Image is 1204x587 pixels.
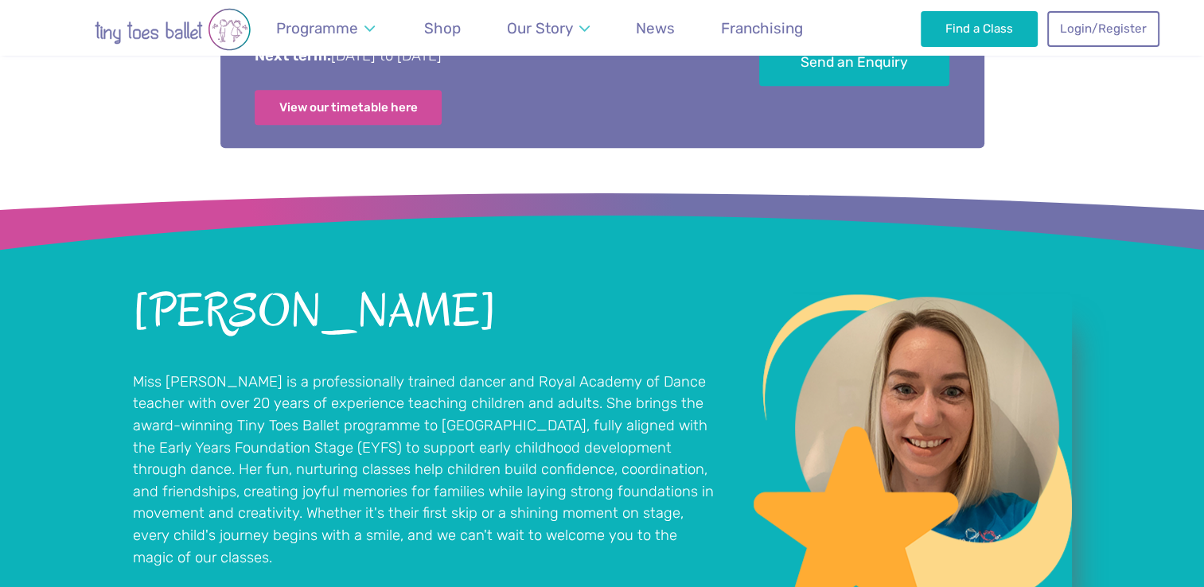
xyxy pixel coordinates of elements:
a: News [629,10,683,47]
span: Franchising [721,19,803,37]
a: Our Story [499,10,597,47]
a: Send an Enquiry [759,40,949,87]
span: Programme [276,19,358,37]
a: Programme [269,10,383,47]
a: Login/Register [1047,11,1159,46]
p: Miss [PERSON_NAME] is a professionally trained dancer and Royal Academy of Dance teacher with ove... [133,371,714,569]
span: Shop [424,19,461,37]
strong: Next term: [255,47,331,64]
span: News [636,19,675,37]
h2: [PERSON_NAME] [133,288,714,336]
a: Franchising [714,10,811,47]
span: Our Story [507,19,573,37]
img: tiny toes ballet [45,8,300,51]
a: Find a Class [921,11,1038,46]
p: [DATE] to [DATE] [255,46,715,67]
a: Shop [417,10,469,47]
a: View our timetable here [255,90,442,125]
